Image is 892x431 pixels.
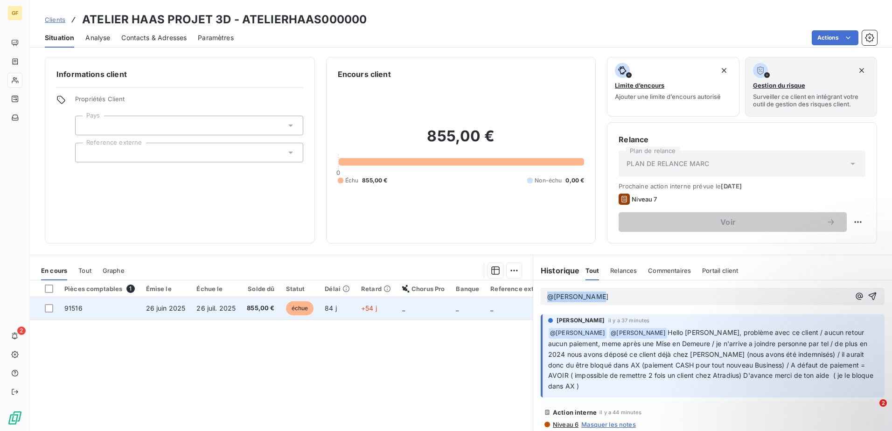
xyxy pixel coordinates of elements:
[627,159,709,168] span: PLAN DE RELANCE MARC
[345,176,359,185] span: Échu
[286,301,314,315] span: échue
[83,121,91,130] input: Ajouter une valeur
[338,127,585,155] h2: 855,00 €
[581,421,636,428] span: Masquer les notes
[121,33,187,42] span: Contacts & Adresses
[56,69,303,80] h6: Informations client
[75,95,303,108] span: Propriétés Client
[599,410,641,415] span: il y a 44 minutes
[402,285,445,292] div: Chorus Pro
[630,218,826,226] span: Voir
[7,6,22,21] div: GF
[702,267,738,274] span: Portail client
[609,328,667,339] span: @ [PERSON_NAME]
[705,341,892,406] iframe: Intercom notifications message
[648,267,691,274] span: Commentaires
[607,57,739,117] button: Limite d’encoursAjouter une limite d’encours autorisé
[103,267,125,274] span: Graphe
[548,328,875,390] span: Hello [PERSON_NAME], problème avec ce client / aucun retour aucun paiement, meme après une Mise e...
[286,285,314,292] div: Statut
[615,82,664,89] span: Limite d’encours
[860,399,883,422] iframe: Intercom live chat
[85,33,110,42] span: Analyse
[146,304,186,312] span: 26 juin 2025
[83,148,91,157] input: Ajouter une valeur
[17,327,26,335] span: 2
[361,304,377,312] span: +54 j
[361,285,391,292] div: Retard
[126,285,135,293] span: 1
[41,267,67,274] span: En cours
[146,285,186,292] div: Émise le
[196,285,236,292] div: Échue le
[325,285,350,292] div: Délai
[64,304,83,312] span: 91516
[549,328,606,339] span: @ [PERSON_NAME]
[565,176,584,185] span: 0,00 €
[745,57,877,117] button: Gestion du risqueSurveiller ce client en intégrant votre outil de gestion des risques client.
[456,304,459,312] span: _
[82,11,367,28] h3: ATELIER HAAS PROJET 3D - ATELIERHAAS000000
[535,176,562,185] span: Non-échu
[64,285,135,293] div: Pièces comptables
[78,267,91,274] span: Tout
[585,267,599,274] span: Tout
[490,304,493,312] span: _
[45,16,65,23] span: Clients
[632,195,657,203] span: Niveau 7
[7,410,22,425] img: Logo LeanPay
[753,93,869,108] span: Surveiller ce client en intégrant votre outil de gestion des risques client.
[247,304,274,313] span: 855,00 €
[619,212,847,232] button: Voir
[557,316,605,325] span: [PERSON_NAME]
[456,285,479,292] div: Banque
[610,267,637,274] span: Relances
[619,134,865,145] h6: Relance
[490,285,548,292] div: Reference externe
[402,304,405,312] span: _
[338,69,391,80] h6: Encours client
[336,169,340,176] span: 0
[615,93,721,100] span: Ajouter une limite d’encours autorisé
[619,182,865,190] span: Prochaine action interne prévue le
[552,421,578,428] span: Niveau 6
[45,15,65,24] a: Clients
[196,304,236,312] span: 26 juil. 2025
[325,304,337,312] span: 84 j
[753,82,805,89] span: Gestion du risque
[247,285,274,292] div: Solde dû
[721,182,742,190] span: [DATE]
[553,409,597,416] span: Action interne
[812,30,858,45] button: Actions
[879,399,887,407] span: 2
[198,33,234,42] span: Paramètres
[547,292,608,300] span: @[PERSON_NAME]
[533,265,580,276] h6: Historique
[45,33,74,42] span: Situation
[362,176,387,185] span: 855,00 €
[608,318,650,323] span: il y a 37 minutes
